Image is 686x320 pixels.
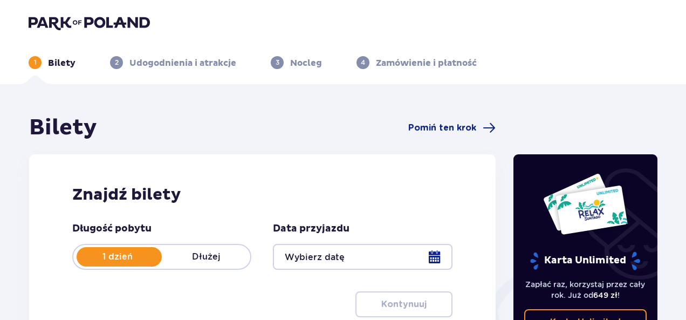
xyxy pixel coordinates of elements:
span: 649 zł [593,291,618,299]
div: 4Zamówienie i płatność [356,56,477,69]
p: 4 [361,58,365,67]
p: Dłużej [162,251,250,263]
p: Data przyjazdu [273,222,349,235]
p: Karta Unlimited [529,251,641,270]
div: 2Udogodnienia i atrakcje [110,56,236,69]
p: Nocleg [290,57,322,69]
p: 3 [276,58,279,67]
h1: Bilety [29,114,97,141]
p: 1 [34,58,37,67]
p: Zapłać raz, korzystaj przez cały rok. Już od ! [524,279,647,301]
p: 1 dzień [73,251,162,263]
div: 3Nocleg [271,56,322,69]
p: Bilety [48,57,76,69]
h2: Znajdź bilety [72,185,452,205]
p: Kontynuuj [381,298,427,310]
span: Pomiń ten krok [408,122,476,134]
div: 1Bilety [29,56,76,69]
a: Pomiń ten krok [408,121,496,134]
p: Udogodnienia i atrakcje [129,57,236,69]
img: Dwie karty całoroczne do Suntago z napisem 'UNLIMITED RELAX', na białym tle z tropikalnymi liśćmi... [543,173,628,235]
button: Kontynuuj [355,291,452,317]
p: Długość pobytu [72,222,152,235]
img: Park of Poland logo [29,15,150,30]
p: Zamówienie i płatność [376,57,477,69]
p: 2 [115,58,119,67]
